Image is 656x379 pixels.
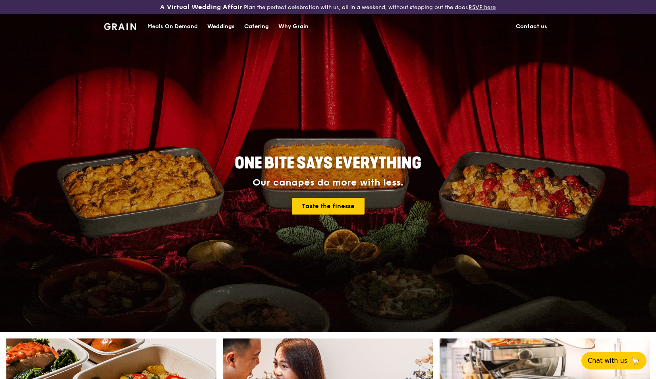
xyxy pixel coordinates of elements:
h3: A Virtual Wedding Affair [160,3,242,11]
button: Chat with us🦙 [581,352,646,369]
a: Contact us [511,15,552,39]
div: Catering [244,15,269,39]
a: GrainGrain [104,14,136,38]
a: Weddings [203,15,239,39]
a: RSVP here [469,4,496,11]
div: Weddings [207,15,235,39]
span: Chat with us [588,356,627,365]
a: Taste the finesse [292,198,365,215]
div: Plan the perfect celebration with us, all in a weekend, without stepping out the door. [109,3,546,11]
div: Why Grain [278,15,309,39]
img: Grain [104,23,136,30]
div: Our canapés do more with less. [185,177,471,188]
a: Why Grain [274,15,313,39]
span: 🦙 [631,356,640,365]
div: Meals On Demand [147,15,198,39]
a: Catering [239,15,274,39]
span: ONE BITE SAYS EVERYTHING [235,154,421,173]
